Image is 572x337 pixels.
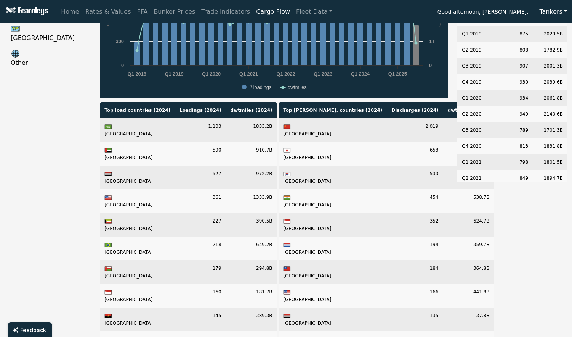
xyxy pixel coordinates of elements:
a: Home [58,4,82,19]
td: 218 [175,237,226,260]
td: 181.7B [226,284,277,308]
th: dwtmiles ( 2024 ) [443,102,494,118]
td: [GEOGRAPHIC_DATA] [279,260,387,284]
th: Top [PERSON_NAME]. countries ( 2024 ) [279,102,387,118]
td: [GEOGRAPHIC_DATA] [279,237,387,260]
td: [GEOGRAPHIC_DATA] [100,166,175,189]
td: 352 [387,213,443,237]
td: 1333.9B [226,189,277,213]
text: Q1 2018 [128,71,146,77]
td: 441.8B [443,284,494,308]
td: 359.7B [443,237,494,260]
th: Loadings ( 2024 ) [175,102,226,118]
a: Cargo Flow [253,4,293,19]
td: Q3 2019 [457,58,493,74]
td: 3327.1B [443,118,494,142]
img: Fearnleys Logo [4,7,48,16]
td: Q1 2020 [457,90,493,106]
text: Q1 2019 [165,71,184,77]
td: 798 [493,154,533,170]
td: 179 [175,260,226,284]
td: 930 [493,74,533,90]
td: 590 [175,142,226,166]
td: [GEOGRAPHIC_DATA] [100,284,175,308]
td: 789 [493,122,533,138]
text: Q1 2023 [314,71,332,77]
td: 972.2B [226,166,277,189]
td: 2140.6B [533,106,567,122]
td: Q4 2020 [457,138,493,154]
td: [GEOGRAPHIC_DATA] [100,260,175,284]
td: Q2 2020 [457,106,493,122]
text: dwtmiles [437,8,443,27]
td: 1782.9B [533,42,567,58]
th: Discharges ( 2024 ) [387,102,443,118]
text: Q1 2025 [388,71,407,77]
td: Q1 2019 [457,26,493,42]
td: Q2 2021 [457,170,493,186]
text: 0 [121,63,124,68]
td: 166 [387,284,443,308]
td: 364.8B [443,260,494,284]
td: 527 [175,166,226,189]
text: Q1 2024 [351,71,370,77]
td: 1831.8B [533,138,567,154]
td: 145 [175,308,226,331]
td: 227 [175,213,226,237]
span: Good afternoon, [PERSON_NAME]. [437,6,529,19]
text: dwtmiles [288,84,307,90]
td: [GEOGRAPHIC_DATA] [279,118,387,142]
td: 389.3B [226,308,277,331]
td: 1240.9B [443,166,494,189]
text: cargoes [105,8,111,26]
a: Trade Indicators [198,4,253,19]
td: 1894.7B [533,170,567,186]
td: 184 [387,260,443,284]
td: 808 [493,42,533,58]
td: 160 [175,284,226,308]
text: Q1 2022 [277,71,295,77]
td: 2061.8B [533,90,567,106]
a: Other [5,46,91,71]
a: FFA [134,4,151,19]
td: [GEOGRAPHIC_DATA] [100,237,175,260]
td: 135 [387,308,443,331]
td: Q1 2021 [457,154,493,170]
td: 849 [493,170,533,186]
td: 2029.5B [533,26,567,42]
td: 649.2B [226,237,277,260]
td: 533 [387,166,443,189]
a: Fleet Data [293,4,335,19]
td: Q3 2020 [457,122,493,138]
td: [GEOGRAPHIC_DATA] [279,166,387,189]
button: Tankers [534,5,572,19]
td: 390.5B [226,213,277,237]
td: 624.7B [443,213,494,237]
text: Q1 2020 [202,71,221,77]
td: 653 [387,142,443,166]
td: 37.8B [443,308,494,331]
td: [GEOGRAPHIC_DATA] [100,308,175,331]
td: 907 [493,58,533,74]
td: 865.3B [443,142,494,166]
a: Bunker Prices [151,4,198,19]
td: Q2 2019 [457,42,493,58]
a: [GEOGRAPHIC_DATA] [5,21,91,46]
td: 1801.5B [533,154,567,170]
td: [GEOGRAPHIC_DATA] [279,308,387,331]
td: Q4 2019 [457,74,493,90]
td: 910.7B [226,142,277,166]
td: 538.7B [443,189,494,213]
text: 300 [116,39,124,44]
td: 2001.3B [533,58,567,74]
td: [GEOGRAPHIC_DATA] [279,284,387,308]
text: 0 [429,63,432,68]
text: # loadings [249,84,271,90]
a: Rates & Values [82,4,134,19]
text: 1T [429,39,435,44]
td: 949 [493,106,533,122]
text: Q1 2021 [239,71,258,77]
td: 2,019 [387,118,443,142]
td: 1,103 [175,118,226,142]
th: Top load countries ( 2024 ) [100,102,175,118]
